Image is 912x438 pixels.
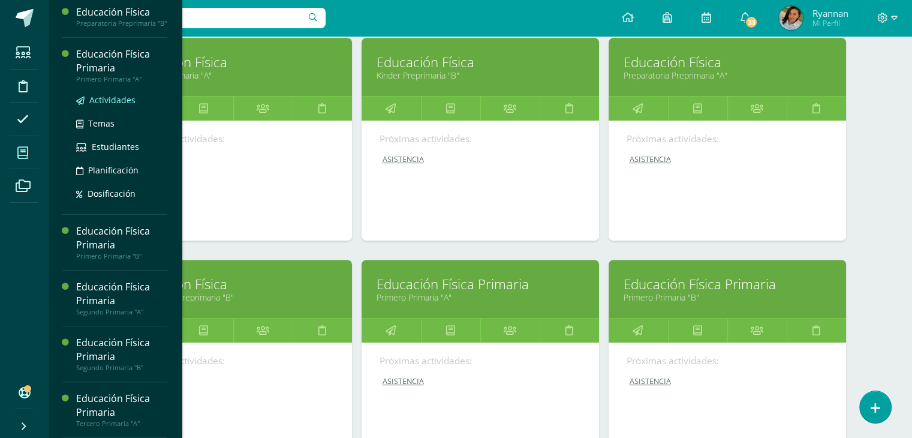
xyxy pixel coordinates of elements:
[76,47,167,83] a: Educación Física PrimariaPrimero Primaria "A"
[624,70,831,81] a: Preparatoria Preprimaria "A"
[76,116,167,130] a: Temas
[76,140,167,154] a: Estudiantes
[76,336,167,364] div: Educación Física Primaria
[627,133,828,145] div: Próximas actividades:
[627,154,829,164] a: ASISTENCIA
[76,252,167,260] div: Primero Primaria "B"
[76,392,167,419] div: Educación Física Primaria
[88,164,139,176] span: Planificación
[380,355,581,367] div: Próximas actividades:
[88,118,115,129] span: Temas
[380,133,581,145] div: Próximas actividades:
[76,93,167,107] a: Actividades
[133,133,334,145] div: Próximas actividades:
[130,53,337,71] a: Educación Física
[380,376,582,386] a: ASISTENCIA
[130,70,337,81] a: Kinder Preprimaria "A"
[76,280,167,308] div: Educación Física Primaria
[812,18,848,28] span: Mi Perfil
[133,154,335,164] a: ASISTENCIA
[133,376,335,386] a: ASISTENCIA
[624,275,831,293] a: Educación Física Primaria
[627,376,829,386] a: ASISTENCIA
[627,355,828,367] div: Próximas actividades:
[76,5,167,19] div: Educación Física
[745,16,758,29] span: 33
[76,392,167,428] a: Educación Física PrimariaTercero Primaria "A"
[76,224,167,252] div: Educación Física Primaria
[380,154,582,164] a: ASISTENCIA
[76,419,167,428] div: Tercero Primaria "A"
[76,5,167,28] a: Educación FísicaPreparatoria Preprimaria "B"
[76,280,167,316] a: Educación Física PrimariaSegundo Primaria "A"
[377,53,584,71] a: Educación Física
[377,70,584,81] a: Kinder Preprimaria "B"
[76,19,167,28] div: Preparatoria Preprimaria "B"
[130,275,337,293] a: Educación Física
[76,364,167,372] div: Segundo Primaria "B"
[89,94,136,106] span: Actividades
[76,308,167,316] div: Segundo Primaria "A"
[88,188,136,199] span: Dosificación
[76,163,167,177] a: Planificación
[76,75,167,83] div: Primero Primaria "A"
[779,6,803,30] img: 95e2457c508a8ff1d71f29c639c1ac90.png
[92,141,139,152] span: Estudiantes
[76,336,167,372] a: Educación Física PrimariaSegundo Primaria "B"
[624,292,831,303] a: Primero Primaria "B"
[56,8,326,28] input: Busca un usuario...
[812,7,848,19] span: Ryannan
[130,292,337,303] a: Preparatoria Preprimaria "B"
[76,187,167,200] a: Dosificación
[377,292,584,303] a: Primero Primaria "A"
[377,275,584,293] a: Educación Física Primaria
[76,224,167,260] a: Educación Física PrimariaPrimero Primaria "B"
[624,53,831,71] a: Educación Física
[133,355,334,367] div: Próximas actividades:
[76,47,167,75] div: Educación Física Primaria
